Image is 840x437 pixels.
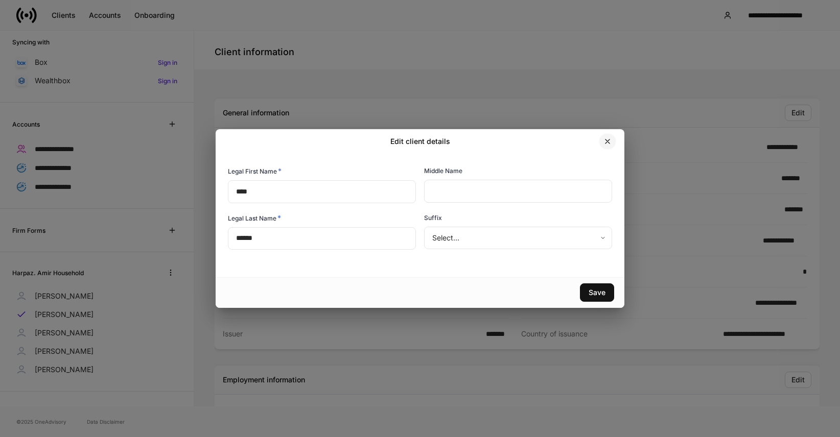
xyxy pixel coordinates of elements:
div: Save [589,289,605,296]
h6: Legal Last Name [228,213,281,223]
h6: Suffix [424,213,442,223]
h2: Edit client details [390,136,450,147]
h6: Legal First Name [228,166,282,176]
div: Select... [424,227,612,249]
button: Save [580,283,614,302]
h6: Middle Name [424,166,462,176]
